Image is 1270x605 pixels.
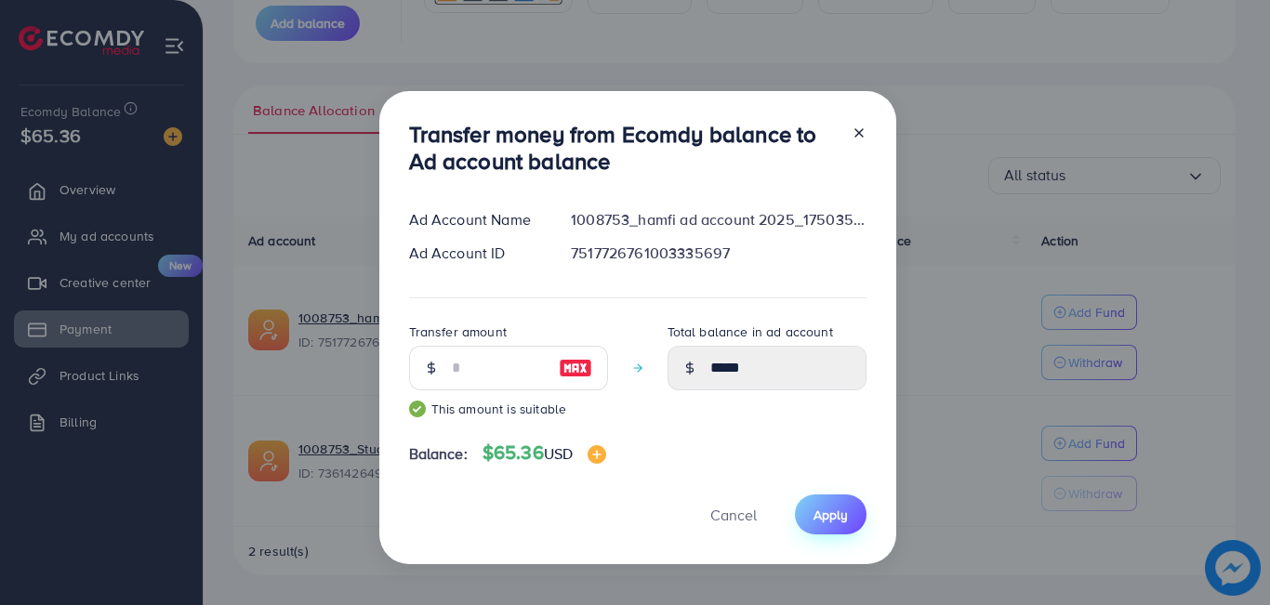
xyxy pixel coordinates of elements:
span: Balance: [409,443,468,465]
label: Total balance in ad account [668,322,833,341]
span: Cancel [710,505,757,525]
div: Ad Account Name [394,209,557,230]
span: USD [544,443,573,464]
button: Apply [795,494,867,534]
div: Ad Account ID [394,243,557,264]
img: image [559,357,592,379]
small: This amount is suitable [409,400,608,418]
h4: $65.36 [483,441,606,465]
div: 1008753_hamfi ad account 2025_1750357175489 [556,209,880,230]
h3: Transfer money from Ecomdy balance to Ad account balance [409,121,837,175]
img: guide [409,401,426,417]
div: 7517726761003335697 [556,243,880,264]
label: Transfer amount [409,322,507,341]
button: Cancel [687,494,780,534]
img: image [588,445,606,464]
span: Apply [814,506,848,524]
